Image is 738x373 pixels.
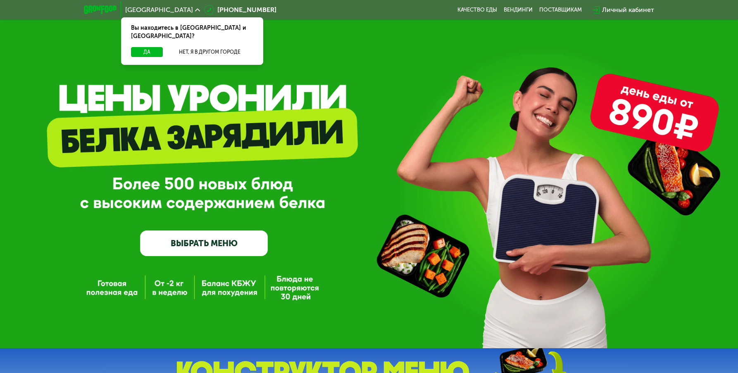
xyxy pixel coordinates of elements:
a: Качество еды [457,7,497,13]
button: Нет, я в другом городе [166,47,253,57]
button: Да [131,47,163,57]
a: [PHONE_NUMBER] [204,5,276,15]
div: Вы находитесь в [GEOGRAPHIC_DATA] и [GEOGRAPHIC_DATA]? [121,17,263,47]
div: Личный кабинет [602,5,654,15]
div: поставщикам [539,7,582,13]
span: [GEOGRAPHIC_DATA] [125,7,193,13]
a: ВЫБРАТЬ МЕНЮ [140,230,268,256]
a: Вендинги [504,7,533,13]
